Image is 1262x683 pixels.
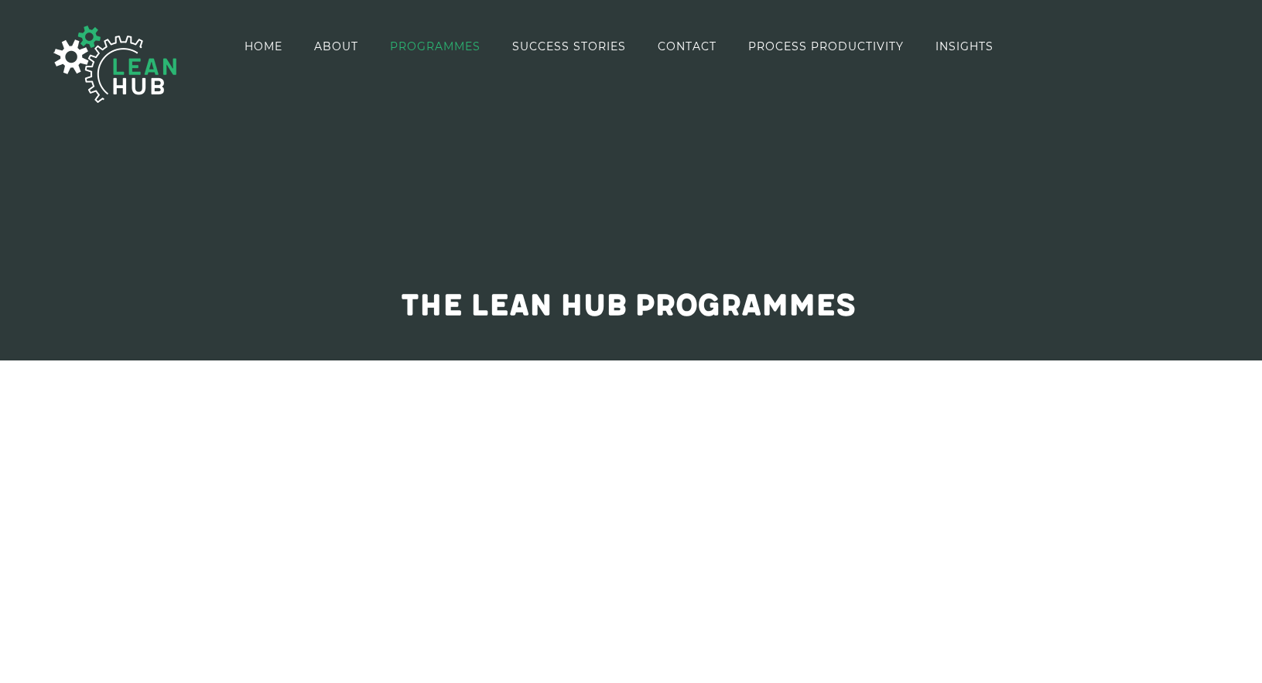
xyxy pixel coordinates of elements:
span: The Lean Hub programmes [401,288,856,324]
span: HOME [245,41,282,52]
a: HOME [245,2,282,90]
a: CONTACT [658,2,717,90]
a: ABOUT [314,2,358,90]
span: ABOUT [314,41,358,52]
span: CONTACT [658,41,717,52]
span: PROGRAMMES [390,41,481,52]
span: PROCESS PRODUCTIVITY [748,41,904,52]
a: PROGRAMMES [390,2,481,90]
a: SUCCESS STORIES [512,2,626,90]
span: INSIGHTS [935,41,994,52]
a: INSIGHTS [935,2,994,90]
img: The Lean Hub | Optimising productivity with Lean Logo [38,9,193,119]
nav: Main Menu [245,2,994,90]
span: SUCCESS STORIES [512,41,626,52]
a: PROCESS PRODUCTIVITY [748,2,904,90]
